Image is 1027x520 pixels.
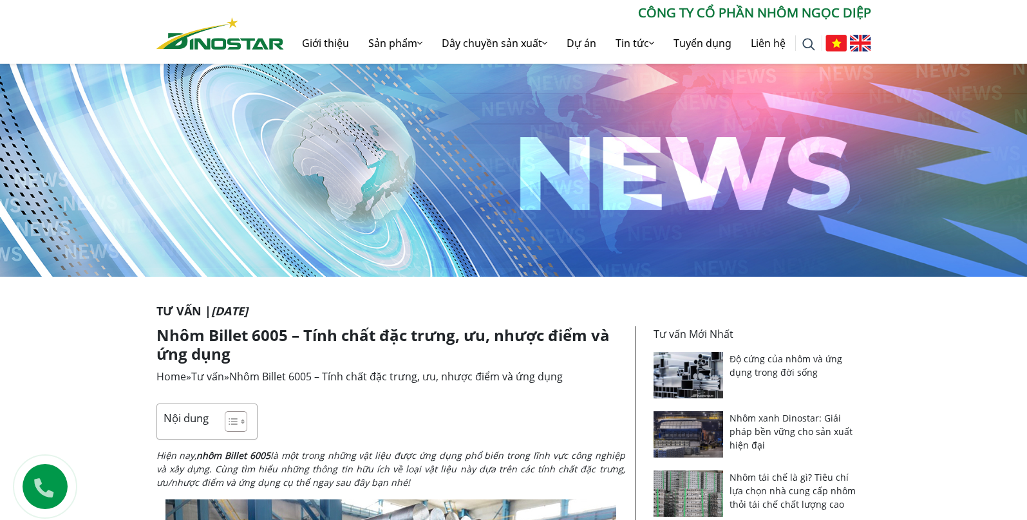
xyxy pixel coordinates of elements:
img: Tiếng Việt [825,35,847,51]
a: Độ cứng của nhôm và ứng dụng trong đời sống [730,353,842,378]
a: Tuyển dụng [664,23,741,64]
span: Nhôm Billet 6005 – Tính chất đặc trưng, ưu, nhược điểm và ứng dụng [229,369,563,384]
a: Giới thiệu [292,23,359,64]
img: Nhôm tái chế là gì? Tiêu chí lựa chọn nhà cung cấp nhôm thỏi tái chế chất lượng cao [654,470,724,517]
img: Nhôm Dinostar [156,17,284,50]
a: Dự án [557,23,606,64]
a: Toggle Table of Content [215,411,244,432]
a: Nhôm xanh Dinostar: Giải pháp bền vững cho sản xuất hiện đại [730,412,853,451]
a: Tin tức [606,23,664,64]
a: nhôm Billet 6005 [196,449,270,461]
a: Tư vấn [191,369,224,384]
img: search [802,38,815,51]
a: Liên hệ [741,23,795,64]
a: Dây chuyền sản xuất [432,23,557,64]
p: CÔNG TY CỔ PHẦN NHÔM NGỌC DIỆP [284,3,871,23]
i: [DATE] [211,303,248,319]
span: » » [156,369,563,384]
span: là một trong những vật liệu được ứng dụng phổ biến trong lĩnh vực công nghiệp và xây dựng. Cùng t... [156,449,625,488]
a: Nhôm tái chế là gì? Tiêu chí lựa chọn nhà cung cấp nhôm thỏi tái chế chất lượng cao [730,471,856,510]
p: Tư vấn | [156,302,871,320]
a: Home [156,369,186,384]
a: Sản phẩm [359,23,432,64]
img: English [850,35,871,51]
p: Nội dung [164,411,209,425]
img: Nhôm xanh Dinostar: Giải pháp bền vững cho sản xuất hiện đại [654,411,724,458]
p: Tư vấn Mới Nhất [654,326,863,342]
span: Hiện nay, [156,449,197,461]
img: Độ cứng của nhôm và ứng dụng trong đời sống [654,352,724,398]
h1: Nhôm Billet 6005 – Tính chất đặc trưng, ưu, nhược điểm và ứng dụng [156,326,625,364]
